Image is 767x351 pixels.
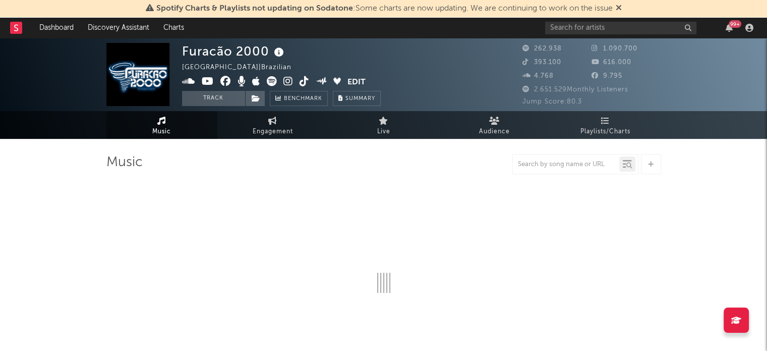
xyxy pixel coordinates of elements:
span: Benchmark [284,93,322,105]
span: Engagement [253,126,293,138]
span: 9.795 [592,73,622,79]
a: Discovery Assistant [81,18,156,38]
a: Benchmark [270,91,328,106]
span: : Some charts are now updating. We are continuing to work on the issue [156,5,613,13]
span: Spotify Charts & Playlists not updating on Sodatone [156,5,353,13]
div: Furacão 2000 [182,43,286,60]
span: Dismiss [616,5,622,13]
span: 262.938 [522,45,562,52]
a: Live [328,111,439,139]
a: Engagement [217,111,328,139]
span: 4.768 [522,73,554,79]
a: Playlists/Charts [550,111,661,139]
span: Music [152,126,171,138]
input: Search by song name or URL [513,161,619,169]
span: Live [377,126,390,138]
span: Jump Score: 80.3 [522,98,582,105]
input: Search for artists [545,22,696,34]
button: Summary [333,91,381,106]
span: 2.651.529 Monthly Listeners [522,86,628,93]
a: Dashboard [32,18,81,38]
a: Audience [439,111,550,139]
span: 393.100 [522,59,561,66]
span: Audience [479,126,510,138]
span: 616.000 [592,59,631,66]
button: 99+ [726,24,733,32]
div: 99 + [729,20,741,28]
a: Music [106,111,217,139]
div: [GEOGRAPHIC_DATA] | Brazilian [182,62,303,74]
span: Playlists/Charts [580,126,630,138]
a: Charts [156,18,191,38]
span: Summary [345,96,375,102]
button: Edit [347,76,366,89]
button: Track [182,91,245,106]
span: 1.090.700 [592,45,637,52]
